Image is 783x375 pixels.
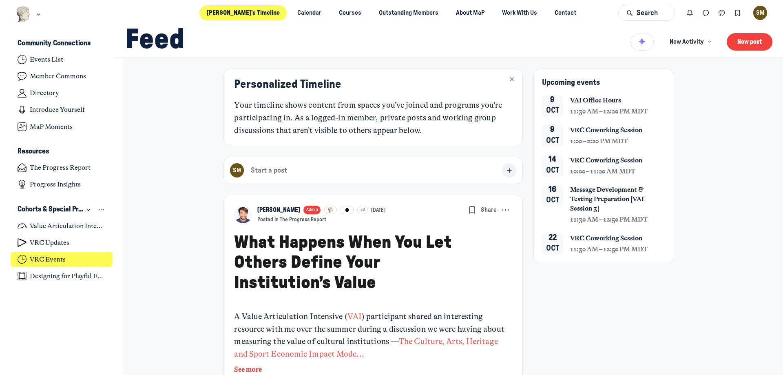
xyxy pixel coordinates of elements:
[570,215,648,224] span: 11:30 AM – 12:50 PM MDT
[549,185,556,194] div: 16
[550,125,555,134] div: 9
[332,5,369,20] a: Courses
[11,145,113,159] button: ResourcesCollapse space
[664,34,717,50] button: New Activity
[18,39,91,48] h3: Community Connections
[11,119,113,134] a: MaP Moments
[670,38,704,47] span: New Activity
[11,268,113,284] a: Designing for Playful Engagement
[727,33,772,51] button: New post
[570,185,666,213] span: Message Development & Testing Preparation [VAI Session 3]
[714,5,730,21] button: Chat threads
[11,218,113,233] a: Value Articulation Intensive (Cultural Leadership Lab)
[18,205,84,214] h3: Cohorts & Special Projects
[11,177,113,192] a: Progress Insights
[371,207,385,214] a: [DATE]
[290,5,328,20] a: Calendar
[753,6,768,20] div: SM
[570,156,642,165] span: VRC Coworking Session
[479,204,499,216] button: Share
[251,166,287,175] span: Start a post
[570,167,635,176] span: 10:00 – 11:20 AM MDT
[257,206,386,223] button: View Kyle Bowen profileAdmin+3[DATE]Posted in The Progress Report
[630,33,654,51] button: Summarize
[97,205,106,214] button: View space group options
[546,194,559,206] div: Oct
[11,52,113,67] a: Events List
[372,5,446,20] a: Outstanding Members
[30,123,73,131] h4: MaP Moments
[11,69,113,84] a: Member Commons
[570,96,666,116] a: VAI Office Hours11:30 AM – 12:20 PM MDT
[16,6,31,22] img: Museums as Progress logo
[115,26,783,58] header: Page Header
[257,206,300,215] a: View Kyle Bowen profile
[570,96,621,105] span: VAI Office Hours
[11,235,113,250] a: VRC Updates
[199,5,287,20] a: [PERSON_NAME]’s Timeline
[630,31,654,52] button: Summarize
[550,95,555,104] div: 9
[753,6,768,20] button: User menu options
[570,137,628,146] span: 1:00 – 2:20 PM MDT
[11,202,113,217] button: Cohorts & Special ProjectsCollapse space
[234,311,512,361] p: A Value Articulation Intensive ( ) participant shared an interesting resource with me over the su...
[698,5,714,21] button: Direct messages
[542,79,600,87] span: Upcoming events
[11,37,113,51] button: Community ConnectionsCollapse space
[30,106,85,114] h4: Introduce Yourself
[306,207,318,213] span: Admin
[125,23,624,61] h1: Feed
[234,99,512,137] div: Your timeline shows content from spaces you’ve joined and programs you’re participating in. As a ...
[549,155,556,164] div: 14
[230,163,244,178] div: SM
[11,160,113,175] a: The Progress Report
[30,89,59,97] h4: Directory
[481,206,497,215] span: Share
[546,104,559,117] div: Oct
[570,126,666,146] a: VRC Coworking Session1:00 – 2:20 PM MDT
[570,156,666,176] a: VRC Coworking Session10:00 – 11:20 AM MDT
[570,234,666,254] a: VRC Coworking Session11:30 AM – 12:50 PM MDT
[548,5,584,20] a: Contact
[11,102,113,118] a: Introduce Yourself
[30,180,81,189] h4: Progress Insights
[495,5,544,20] a: Work With Us
[11,252,113,267] a: VRC Events
[234,78,512,91] h3: Personalized Timeline
[466,204,478,216] button: Bookmarks
[682,5,698,21] button: Notifications
[16,5,42,23] button: Museums as Progress logo
[570,126,642,135] span: VRC Coworking Session
[30,55,63,64] h4: Events List
[500,204,512,216] button: Post actions
[570,245,648,254] span: 11:30 AM – 12:50 PM MDT
[570,185,666,224] a: Message Development & Testing Preparation [VAI Session 3]11:30 AM – 12:50 PM MDT
[30,164,91,172] h4: The Progress Report
[360,207,365,213] span: +3
[30,72,86,80] h4: Member Commons
[234,206,252,223] a: View Kyle Bowen profile
[546,134,559,147] div: Oct
[30,239,69,247] h4: VRC Updates
[234,364,512,375] button: See more
[730,5,745,21] button: Bookmarks
[570,107,648,116] span: 11:30 AM – 12:20 PM MDT
[257,216,326,223] button: Posted in The Progress Report
[570,234,642,243] span: VRC Coworking Session
[30,272,106,280] h4: Designing for Playful Engagement
[11,86,113,101] a: Directory
[223,157,523,184] button: Start a post
[18,147,49,156] h3: Resources
[84,206,93,214] div: Collapse space
[449,5,492,20] a: About MaP
[546,164,559,177] div: Oct
[618,5,675,21] button: Search
[546,242,559,255] div: Oct
[30,222,106,230] h4: Value Articulation Intensive (Cultural Leadership Lab)
[234,233,452,291] a: What Happens When You Let Others Define Your Institution’s Value
[347,312,362,321] a: VAI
